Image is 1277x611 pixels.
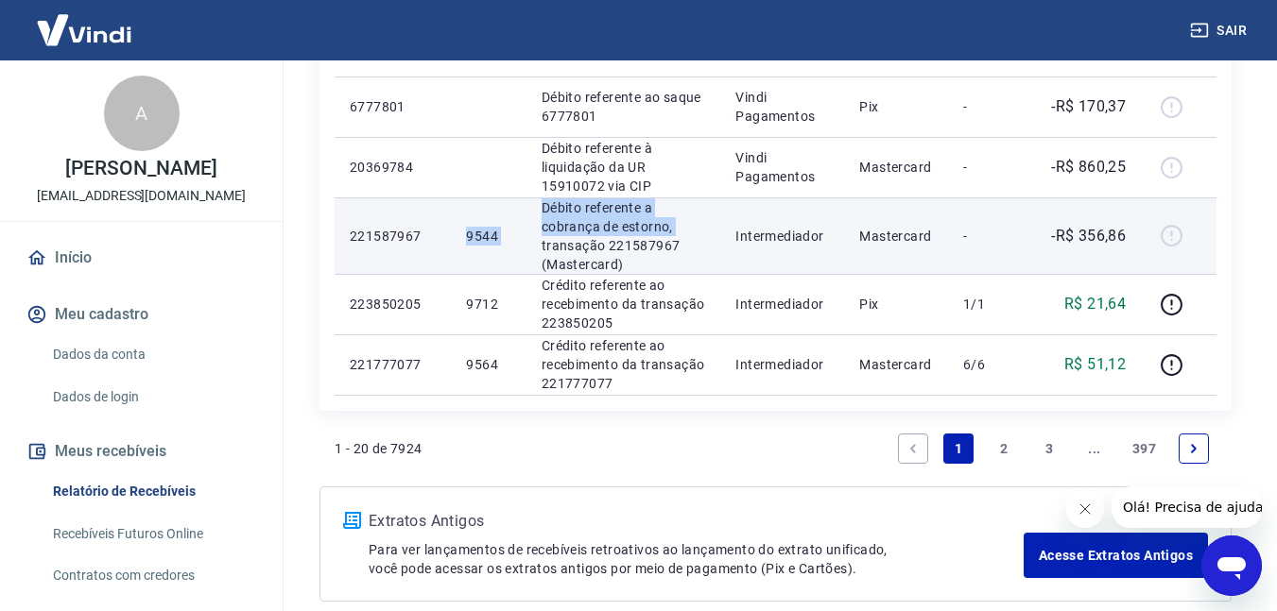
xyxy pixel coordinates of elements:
p: R$ 21,64 [1064,293,1126,315]
p: Crédito referente ao recebimento da transação 223850205 [542,276,706,332]
a: Next page [1179,433,1209,464]
a: Page 397 [1125,433,1164,464]
p: -R$ 170,37 [1051,95,1126,118]
div: A [104,76,180,151]
button: Meus recebíveis [23,431,260,472]
p: 1/1 [963,295,1019,314]
button: Sair [1186,13,1254,48]
p: Mastercard [859,355,933,374]
a: Page 1 is your current page [943,433,974,464]
p: 9712 [466,295,510,314]
a: Acesse Extratos Antigos [1024,533,1208,578]
p: Intermediador [735,227,829,246]
p: Pix [859,97,933,116]
p: Débito referente ao saque 6777801 [542,88,706,126]
p: Intermediador [735,355,829,374]
p: Mastercard [859,227,933,246]
p: [PERSON_NAME] [65,159,216,178]
iframe: Botão para abrir a janela de mensagens [1201,535,1262,596]
p: 221587967 [350,227,436,246]
a: Recebíveis Futuros Online [45,515,260,553]
a: Contratos com credores [45,556,260,595]
p: [EMAIL_ADDRESS][DOMAIN_NAME] [37,186,246,206]
p: 6/6 [963,355,1019,374]
p: Para ver lançamentos de recebíveis retroativos ao lançamento do extrato unificado, você pode aces... [369,540,1024,578]
p: - [963,97,1019,116]
p: Intermediador [735,295,829,314]
a: Dados da conta [45,335,260,374]
p: 9544 [466,227,510,246]
p: R$ 51,12 [1064,353,1126,376]
span: Olá! Precisa de ajuda? [11,13,159,28]
a: Início [23,237,260,279]
p: Vindi Pagamentos [735,88,829,126]
p: Débito referente a cobrança de estorno, transação 221587967 (Mastercard) [542,198,706,274]
p: Débito referente à liquidação da UR 15910072 via CIP [542,139,706,195]
p: Crédito referente ao recebimento da transação 221777077 [542,336,706,393]
p: Extratos Antigos [369,510,1024,533]
a: Jump forward [1079,433,1110,464]
p: -R$ 860,25 [1051,156,1126,178]
p: 6777801 [350,97,436,116]
p: Pix [859,295,933,314]
img: Vindi [23,1,146,59]
a: Dados de login [45,378,260,416]
p: 221777077 [350,355,436,374]
a: Page 3 [1034,433,1064,464]
p: - [963,158,1019,177]
p: 20369784 [350,158,436,177]
iframe: Fechar mensagem [1066,490,1104,528]
p: 1 - 20 de 7924 [335,439,423,458]
p: Vindi Pagamentos [735,148,829,186]
ul: Pagination [890,426,1217,471]
a: Relatório de Recebíveis [45,472,260,511]
p: - [963,227,1019,246]
img: ícone [343,512,361,529]
a: Previous page [898,433,928,464]
a: Page 2 [989,433,1019,464]
p: Mastercard [859,158,933,177]
p: -R$ 356,86 [1051,225,1126,247]
button: Meu cadastro [23,294,260,335]
p: 223850205 [350,295,436,314]
iframe: Mensagem da empresa [1112,486,1262,528]
p: 9564 [466,355,510,374]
